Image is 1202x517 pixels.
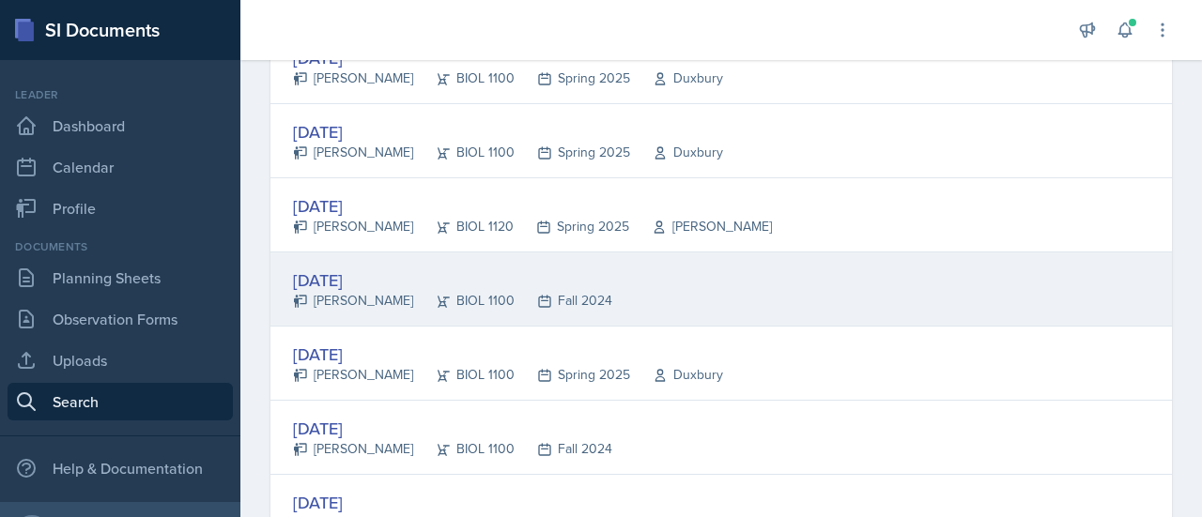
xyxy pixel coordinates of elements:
[293,217,413,236] div: [PERSON_NAME]
[293,267,612,293] div: [DATE]
[293,291,413,311] div: [PERSON_NAME]
[413,217,514,236] div: BIOL 1120
[293,439,413,459] div: [PERSON_NAME]
[413,143,515,162] div: BIOL 1100
[413,68,515,88] div: BIOL 1100
[8,342,233,379] a: Uploads
[515,439,612,459] div: Fall 2024
[8,300,233,338] a: Observation Forms
[514,217,629,236] div: Spring 2025
[413,439,515,459] div: BIOL 1100
[629,217,772,236] div: [PERSON_NAME]
[515,291,612,311] div: Fall 2024
[515,365,630,385] div: Spring 2025
[8,86,233,103] div: Leader
[293,68,413,88] div: [PERSON_NAME]
[8,148,233,186] a: Calendar
[8,107,233,144] a: Dashboard
[515,68,630,88] div: Spring 2025
[293,193,772,219] div: [DATE]
[630,68,723,88] div: Duxbury
[293,342,723,367] div: [DATE]
[8,259,233,297] a: Planning Sheets
[293,143,413,162] div: [PERSON_NAME]
[8,238,233,255] div: Documents
[630,365,723,385] div: Duxbury
[630,143,723,162] div: Duxbury
[515,143,630,162] div: Spring 2025
[8,190,233,227] a: Profile
[8,383,233,420] a: Search
[293,416,612,441] div: [DATE]
[413,365,515,385] div: BIOL 1100
[293,365,413,385] div: [PERSON_NAME]
[413,291,515,311] div: BIOL 1100
[8,449,233,487] div: Help & Documentation
[293,490,773,515] div: [DATE]
[293,119,723,144] div: [DATE]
